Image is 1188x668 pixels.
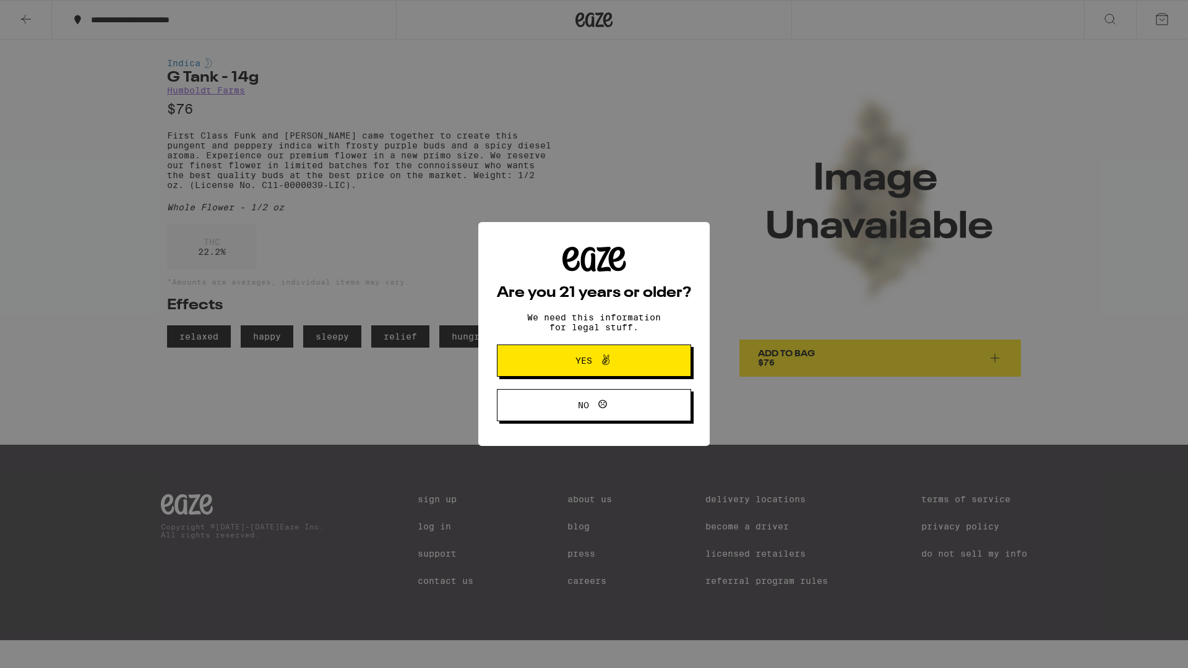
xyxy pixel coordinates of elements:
h2: Are you 21 years or older? [497,286,691,301]
button: Yes [497,345,691,377]
span: No [578,401,589,409]
span: Yes [575,356,592,365]
p: We need this information for legal stuff. [517,312,671,332]
button: No [497,389,691,421]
